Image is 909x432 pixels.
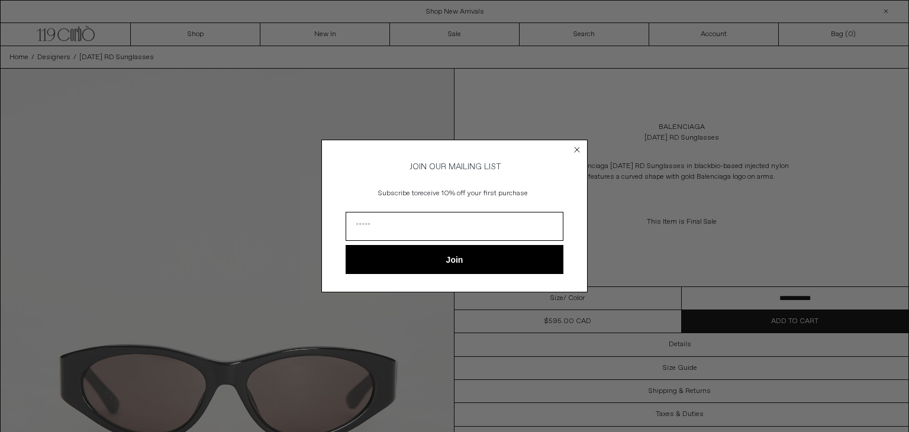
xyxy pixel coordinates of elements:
[346,212,563,241] input: Email
[378,189,418,198] span: Subscribe to
[408,162,501,172] span: JOIN OUR MAILING LIST
[571,144,583,156] button: Close dialog
[346,245,563,274] button: Join
[418,189,528,198] span: receive 10% off your first purchase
